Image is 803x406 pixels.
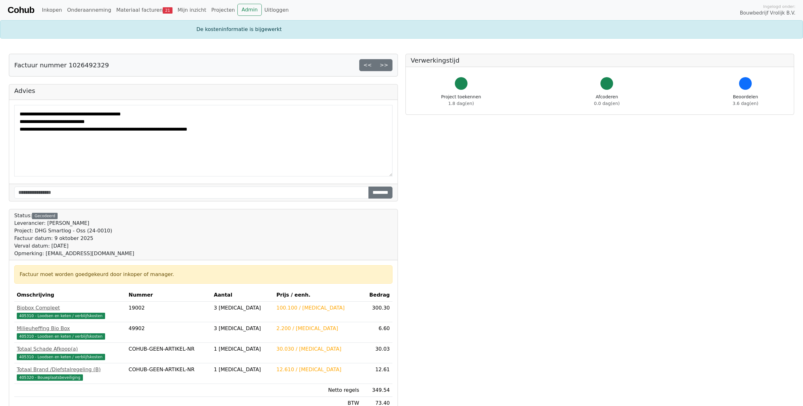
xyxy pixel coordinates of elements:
[214,366,271,373] div: 1 [MEDICAL_DATA]
[740,9,795,17] span: Bouwbedrijf Vrolijk B.V.
[126,302,211,322] td: 19002
[32,213,58,219] div: Gecodeerd
[362,343,392,363] td: 30.03
[126,322,211,343] td: 49902
[126,363,211,384] td: COHUB-GEEN-ARTIKEL-NR
[17,366,123,373] div: Totaal Brand /Diefstalregeling (B)
[594,94,620,107] div: Afcoderen
[733,94,758,107] div: Beoordelen
[214,304,271,312] div: 3 [MEDICAL_DATA]
[214,345,271,353] div: 1 [MEDICAL_DATA]
[362,384,392,397] td: 349.54
[362,302,392,322] td: 300.30
[14,219,134,227] div: Leverancier: [PERSON_NAME]
[14,242,134,250] div: Verval datum: [DATE]
[14,87,392,95] h5: Advies
[237,4,262,16] a: Admin
[14,61,109,69] h5: Factuur nummer 1026492329
[276,325,359,332] div: 2.200 / [MEDICAL_DATA]
[362,289,392,302] th: Bedrag
[126,289,211,302] th: Nummer
[17,304,123,312] div: Biobox Compleet
[14,227,134,235] div: Project: DHG Smartlog - Oss (24-0010)
[17,325,123,332] div: Milieuheffing Bio Box
[14,235,134,242] div: Factuur datum: 9 oktober 2025
[276,345,359,353] div: 30.030 / [MEDICAL_DATA]
[14,250,134,257] div: Opmerking: [EMAIL_ADDRESS][DOMAIN_NAME]
[17,325,123,340] a: Milieuheffing Bio Box405310 - Loodsen en keten / verblijfskosten
[448,101,474,106] span: 1.8 dag(en)
[376,59,392,71] a: >>
[17,345,123,353] div: Totaal Schade Afkoop(a)
[362,363,392,384] td: 12.61
[17,374,83,381] span: 405320 - Bouwplaatsbeveiliging
[276,304,359,312] div: 100.100 / [MEDICAL_DATA]
[733,101,758,106] span: 3.6 dag(en)
[20,271,387,278] div: Factuur moet worden goedgekeurd door inkoper of manager.
[276,366,359,373] div: 12.610 / [MEDICAL_DATA]
[209,4,237,16] a: Projecten
[262,4,291,16] a: Uitloggen
[193,26,611,33] div: De kosteninformatie is bijgewerkt
[17,333,105,340] span: 405310 - Loodsen en keten / verblijfskosten
[274,289,362,302] th: Prijs / eenh.
[763,3,795,9] span: Ingelogd onder:
[17,304,123,319] a: Biobox Compleet405310 - Loodsen en keten / verblijfskosten
[114,4,175,16] a: Materiaal facturen21
[214,325,271,332] div: 3 [MEDICAL_DATA]
[17,313,105,319] span: 405310 - Loodsen en keten / verblijfskosten
[362,322,392,343] td: 6.60
[39,4,64,16] a: Inkopen
[8,3,34,18] a: Cohub
[14,289,126,302] th: Omschrijving
[14,212,134,257] div: Status:
[163,7,173,14] span: 21
[411,57,789,64] h5: Verwerkingstijd
[441,94,481,107] div: Project toekennen
[17,366,123,381] a: Totaal Brand /Diefstalregeling (B)405320 - Bouwplaatsbeveiliging
[175,4,209,16] a: Mijn inzicht
[359,59,376,71] a: <<
[274,384,362,397] td: Netto regels
[211,289,274,302] th: Aantal
[17,354,105,360] span: 405310 - Loodsen en keten / verblijfskosten
[65,4,114,16] a: Onderaanneming
[17,345,123,360] a: Totaal Schade Afkoop(a)405310 - Loodsen en keten / verblijfskosten
[126,343,211,363] td: COHUB-GEEN-ARTIKEL-NR
[594,101,620,106] span: 0.0 dag(en)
